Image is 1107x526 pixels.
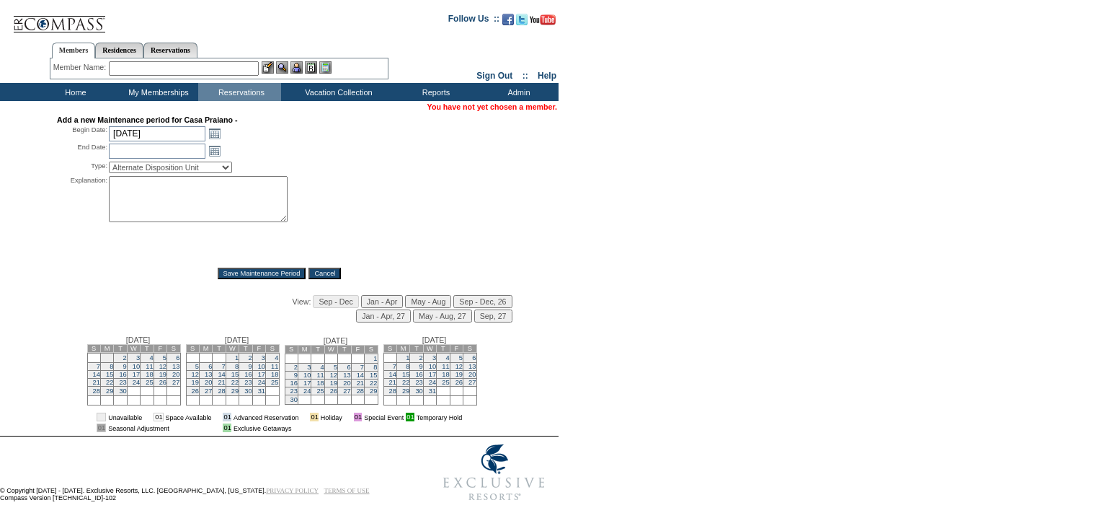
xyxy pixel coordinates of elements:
a: Sign Out [476,71,512,81]
a: Open the calendar popup. [207,126,223,141]
span: [DATE] [422,336,447,344]
span: :: [523,71,528,81]
a: 22 [370,380,377,387]
a: 9 [419,363,423,370]
a: 19 [455,371,463,378]
td: T [437,345,450,353]
td: S [186,345,199,353]
td: Unavailable [108,413,142,421]
td: Holiday [321,413,342,421]
img: Become our fan on Facebook [502,14,514,25]
a: 20 [468,371,476,378]
a: 22 [231,379,239,386]
td: S [167,345,180,353]
a: 17 [303,380,311,387]
a: 24 [133,379,140,386]
a: 22 [106,379,113,386]
a: 28 [93,387,100,395]
td: T [141,345,154,353]
td: M [100,345,113,353]
a: 8 [373,364,377,371]
div: Begin Date: [57,126,107,141]
a: 25 [271,379,278,386]
a: 29 [106,387,113,395]
a: 8 [406,363,409,370]
a: 12 [159,363,166,370]
a: 30 [290,396,298,403]
a: 31 [258,387,265,395]
a: 6 [472,354,476,361]
a: 26 [330,387,337,395]
a: 7 [222,363,226,370]
a: 13 [343,372,350,379]
a: 21 [93,379,100,386]
td: F [351,346,364,354]
td: T [338,346,351,354]
input: Sep - Dec [313,295,358,308]
a: 26 [159,379,166,386]
a: 2 [419,354,423,361]
a: 14 [93,371,100,378]
a: 10 [303,372,311,379]
td: Advanced Reservation [234,413,299,421]
a: 18 [316,380,324,387]
a: 3 [262,354,265,361]
a: 10 [258,363,265,370]
input: Jan - Apr [361,295,404,308]
a: Open the calendar popup. [207,143,223,159]
a: 15 [370,372,377,379]
a: 18 [271,371,278,378]
td: 01 [97,413,106,421]
td: F [252,345,265,353]
img: i.gif [344,413,352,421]
td: Home [32,83,115,101]
a: 5 [163,354,166,361]
a: Residences [95,43,143,58]
a: 2 [123,354,127,361]
a: 31 [429,387,436,395]
a: 27 [468,379,476,386]
a: 14 [389,371,396,378]
a: 7 [360,364,364,371]
a: 2 [248,354,252,361]
td: T [239,345,252,353]
td: 01 [310,413,318,421]
a: 23 [244,379,252,386]
span: You have not yet chosen a member. [427,102,557,111]
span: [DATE] [324,336,348,345]
td: W [324,346,337,354]
td: S [285,346,298,354]
a: 25 [316,387,324,395]
a: 7 [393,363,396,370]
a: 8 [235,363,239,370]
a: Members [52,43,96,58]
td: Exclusive Getaways [234,424,299,432]
td: 01 [223,424,231,432]
a: 20 [172,371,179,378]
a: 11 [271,363,278,370]
td: S [463,345,476,353]
td: Follow Us :: [448,12,499,30]
a: 17 [429,371,436,378]
a: 11 [146,363,153,370]
td: 01 [406,413,414,421]
a: TERMS OF USE [324,487,370,494]
div: End Date: [57,143,107,159]
a: 15 [402,371,409,378]
a: 23 [415,379,422,386]
a: 27 [172,379,179,386]
a: 8 [110,363,113,370]
span: View: [293,297,311,306]
a: 14 [357,372,364,379]
a: Reservations [143,43,197,58]
a: 9 [248,363,252,370]
td: Special Event [364,413,404,421]
td: Vacation Collection [281,83,393,101]
a: 7 [97,363,100,370]
a: 1 [235,354,239,361]
a: 1 [373,355,377,362]
img: i.gif [144,413,151,421]
a: 9 [123,363,127,370]
a: 24 [303,387,311,395]
a: 13 [205,371,212,378]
